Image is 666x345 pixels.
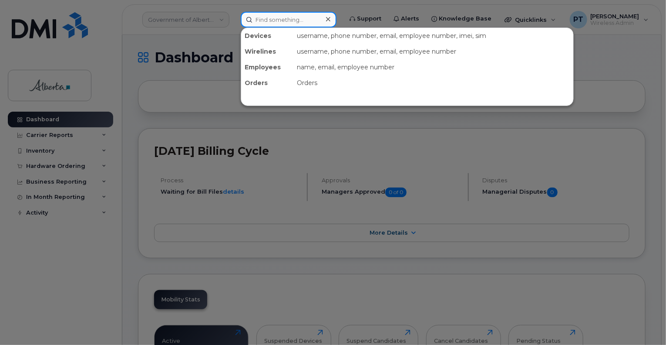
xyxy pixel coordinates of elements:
div: username, phone number, email, employee number [293,44,573,59]
div: Devices [241,28,293,44]
div: Orders [293,75,573,91]
div: name, email, employee number [293,59,573,75]
div: Employees [241,59,293,75]
div: Orders [241,75,293,91]
div: username, phone number, email, employee number, imei, sim [293,28,573,44]
div: Wirelines [241,44,293,59]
